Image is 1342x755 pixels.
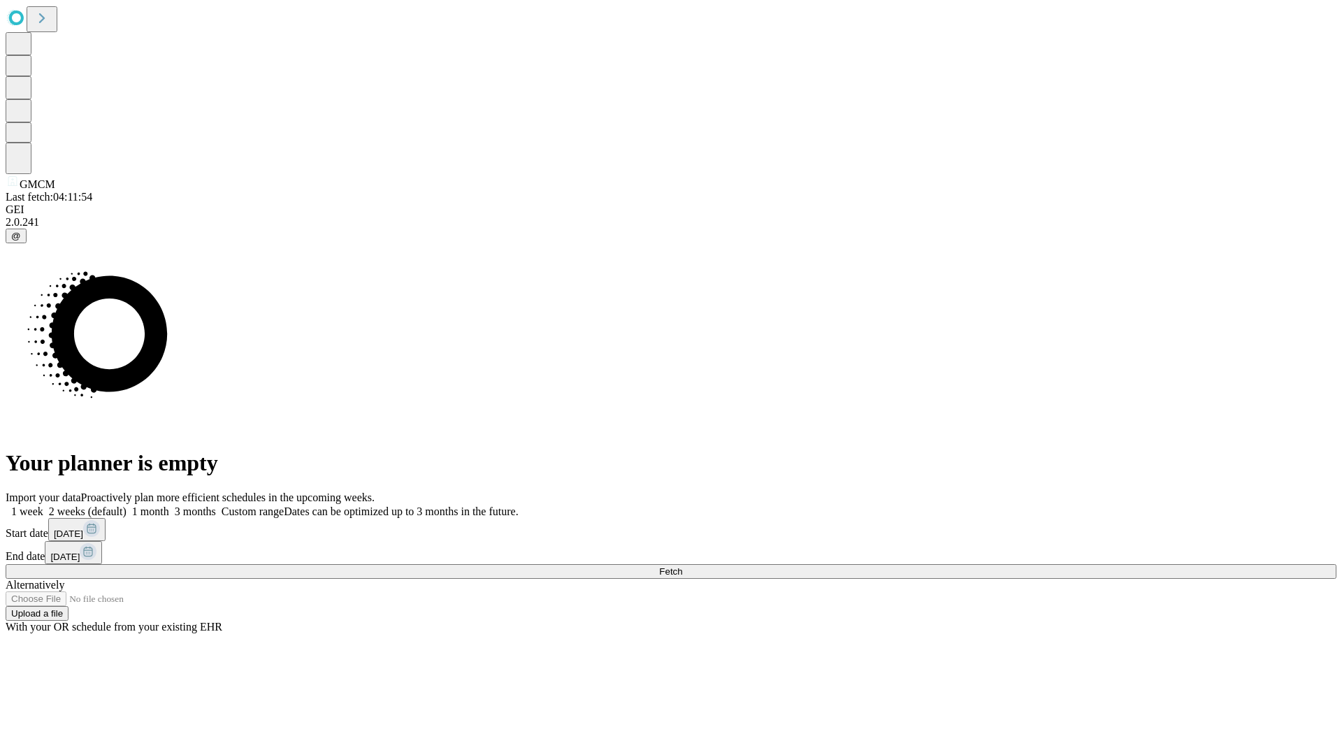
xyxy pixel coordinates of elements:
[6,191,92,203] span: Last fetch: 04:11:54
[175,505,216,517] span: 3 months
[54,528,83,539] span: [DATE]
[6,564,1336,579] button: Fetch
[6,541,1336,564] div: End date
[6,621,222,633] span: With your OR schedule from your existing EHR
[132,505,169,517] span: 1 month
[6,606,68,621] button: Upload a file
[50,552,80,562] span: [DATE]
[11,231,21,241] span: @
[222,505,284,517] span: Custom range
[6,518,1336,541] div: Start date
[45,541,102,564] button: [DATE]
[6,203,1336,216] div: GEI
[48,518,106,541] button: [DATE]
[6,450,1336,476] h1: Your planner is empty
[20,178,55,190] span: GMCM
[6,216,1336,229] div: 2.0.241
[6,491,81,503] span: Import your data
[6,229,27,243] button: @
[6,579,64,591] span: Alternatively
[284,505,518,517] span: Dates can be optimized up to 3 months in the future.
[11,505,43,517] span: 1 week
[659,566,682,577] span: Fetch
[81,491,375,503] span: Proactively plan more efficient schedules in the upcoming weeks.
[49,505,127,517] span: 2 weeks (default)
